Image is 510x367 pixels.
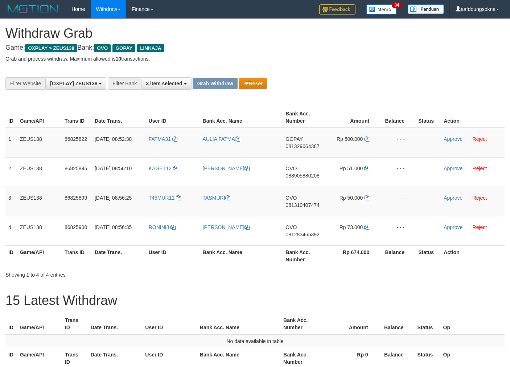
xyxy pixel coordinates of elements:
th: Action [441,245,505,266]
a: T45MUR11 [149,195,181,201]
div: Showing 1 to 4 of 4 entries [5,268,207,278]
td: ZEUS138 [17,128,62,158]
button: Grab Withdraw [193,78,237,89]
th: ID [5,107,17,128]
span: Copy 081283465392 to clipboard [285,232,319,237]
span: 86825895 [65,166,87,171]
td: No data available in table [5,334,505,348]
p: Grab and process withdraw. Maximum allowed is transactions. [5,55,505,62]
h1: 15 Latest Withdraw [5,293,505,308]
span: Copy 088905880208 to clipboard [285,173,319,179]
th: User ID [146,245,200,266]
th: Game/API [17,314,62,334]
th: Bank Acc. Name [200,245,283,266]
strong: 10 [115,56,121,62]
a: Copy 500000 to clipboard [364,136,369,142]
th: Bank Acc. Number [283,107,327,128]
th: Date Trans. [88,314,143,334]
th: Amount [327,107,380,128]
span: GOPAY [112,44,135,52]
a: Copy 50000 to clipboard [364,195,369,201]
td: 2 [5,157,17,187]
a: Reject [473,166,487,171]
a: Reject [473,136,487,142]
span: GOPAY [285,136,303,142]
span: [DATE] 08:52:38 [95,136,132,142]
th: Status [415,245,441,266]
span: [OXPLAY] ZEUS138 [50,81,97,86]
a: Approve [444,224,462,230]
th: Date Trans. [92,107,146,128]
h1: Withdraw Grab [5,26,505,41]
td: - - - [380,128,415,158]
td: - - - [380,157,415,187]
th: Bank Acc. Number [283,245,327,266]
img: Button%20Memo.svg [366,4,397,15]
th: User ID [142,314,197,334]
td: ZEUS138 [17,157,62,187]
a: [PERSON_NAME] [203,166,250,171]
a: Approve [444,195,462,201]
span: Copy 081310407474 to clipboard [285,202,319,208]
th: Amount [325,314,379,334]
a: TASMURI [203,195,230,201]
th: Balance [379,314,415,334]
span: [DATE] 08:56:35 [95,224,132,230]
button: Reset [239,78,267,89]
a: RONINI8 [149,224,176,230]
span: OVO [285,224,297,230]
span: Copy 081329664387 to clipboard [285,143,319,149]
a: Reject [473,195,487,201]
th: Trans ID [62,107,92,128]
img: panduan.png [408,4,444,14]
span: 3 item selected [146,81,182,86]
th: Rp 674.000 [327,245,380,266]
span: FATMA31 [149,136,171,142]
th: Bank Acc. Number [280,314,325,334]
span: 86825899 [65,195,87,201]
td: 1 [5,128,17,158]
span: OVO [94,44,111,52]
a: [PERSON_NAME] [203,224,250,230]
span: 86825822 [65,136,87,142]
th: Op [440,314,505,334]
th: Date Trans. [92,245,146,266]
span: [DATE] 08:56:25 [95,195,132,201]
th: Trans ID [62,245,92,266]
span: 34 [392,2,402,8]
td: 3 [5,187,17,216]
span: T45MUR11 [149,195,175,201]
a: FATMA31 [149,136,177,142]
a: AULIA FATMA [203,136,240,142]
span: RONINI8 [149,224,169,230]
img: Feedback.jpg [319,4,355,15]
th: Game/API [17,107,62,128]
td: - - - [380,187,415,216]
td: ZEUS138 [17,216,62,245]
img: MOTION_logo.png [5,4,61,15]
a: Approve [444,166,462,171]
td: 4 [5,216,17,245]
button: [OXPLAY] ZEUS138 [45,77,106,90]
a: Copy 73000 to clipboard [364,224,369,230]
span: [DATE] 08:56:10 [95,166,132,171]
th: Bank Acc. Name [200,107,283,128]
th: Trans ID [62,314,88,334]
th: Bank Acc. Name [197,314,280,334]
a: KAGET12 [149,166,178,171]
a: Copy 51000 to clipboard [364,166,369,171]
span: KAGET12 [149,166,172,171]
h4: Game: Bank: [5,44,505,52]
th: Status [415,107,441,128]
th: ID [5,245,17,266]
span: OXPLAY > ZEUS138 [25,44,77,52]
a: Approve [444,136,462,142]
span: Rp 500.000 [337,136,363,142]
th: Balance [380,245,415,266]
th: Status [415,314,440,334]
th: Balance [380,107,415,128]
span: Rp 50.000 [340,195,363,201]
span: 86825900 [65,224,87,230]
th: ID [5,314,17,334]
span: OVO [285,166,297,171]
